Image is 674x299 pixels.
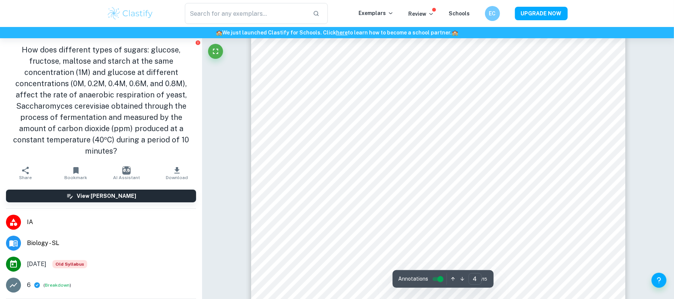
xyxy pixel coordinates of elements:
[27,218,196,227] span: IA
[1,28,673,37] h6: We just launched Clastify for Schools. Click to learn how to become a school partner.
[452,30,458,36] span: 🏫
[399,275,429,283] span: Annotations
[101,163,152,184] button: AI Assistant
[45,282,70,289] button: Breakdown
[152,163,202,184] button: Download
[409,10,434,18] p: Review
[19,175,32,180] span: Share
[488,9,497,18] h6: EC
[6,190,196,202] button: View [PERSON_NAME]
[64,175,87,180] span: Bookmark
[482,276,488,283] span: / 15
[515,7,568,20] button: UPGRADE NOW
[449,10,470,16] a: Schools
[27,239,196,248] span: Biology - SL
[122,166,131,175] img: AI Assistant
[77,192,136,200] h6: View [PERSON_NAME]
[652,273,667,288] button: Help and Feedback
[107,6,154,21] img: Clastify logo
[6,44,196,157] h1: How does different types of sugars: glucose, fructose, maltose and starch at the same concentrati...
[485,6,500,21] button: EC
[27,281,31,290] p: 6
[43,282,71,289] span: ( )
[51,163,101,184] button: Bookmark
[52,260,87,268] div: Starting from the May 2025 session, the Biology IA requirements have changed. It's OK to refer to...
[195,40,201,45] button: Report issue
[216,30,222,36] span: 🏫
[166,175,188,180] span: Download
[52,260,87,268] span: Old Syllabus
[336,30,348,36] a: here
[185,3,307,24] input: Search for any exemplars...
[208,44,223,59] button: Fullscreen
[113,175,140,180] span: AI Assistant
[359,9,394,17] p: Exemplars
[27,260,46,269] span: [DATE]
